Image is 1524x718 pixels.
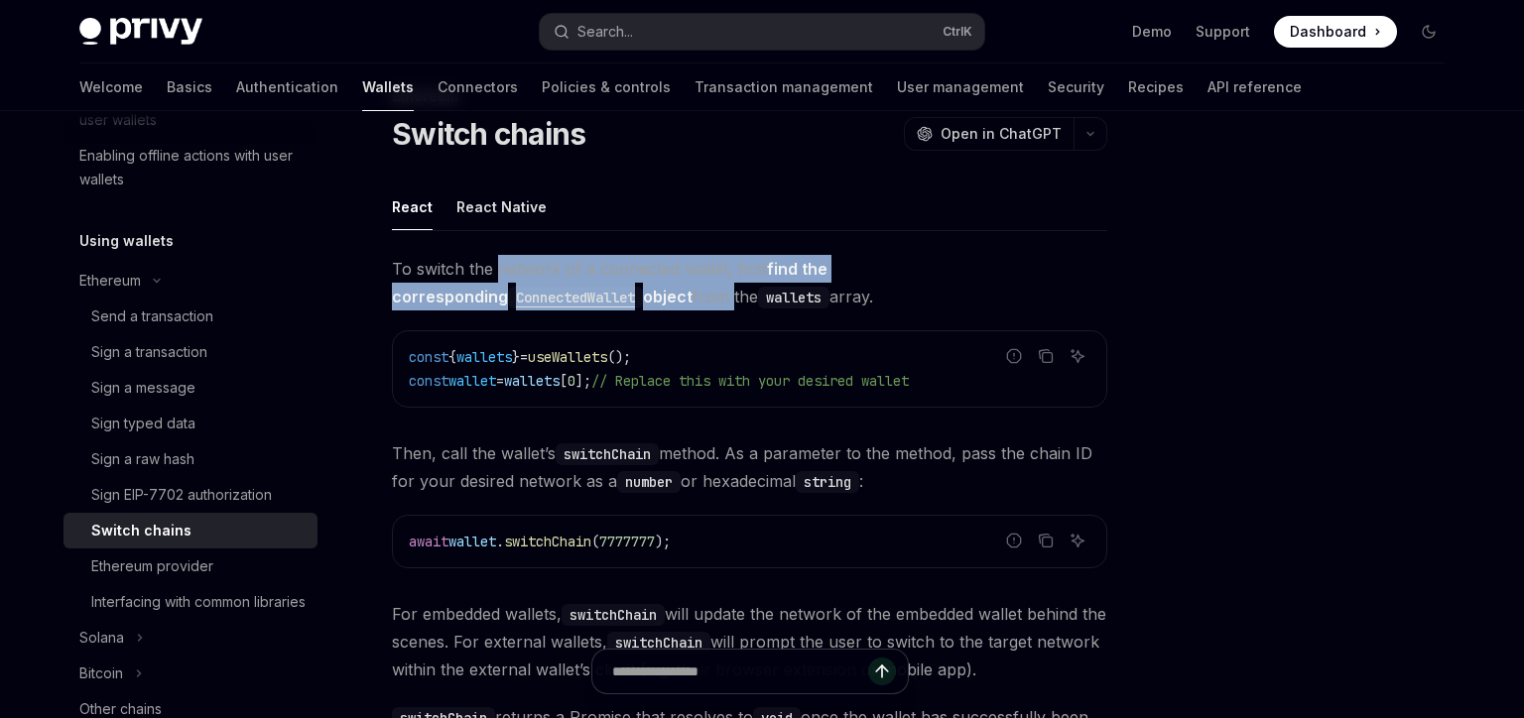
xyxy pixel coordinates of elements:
span: const [409,348,448,366]
button: Ethereum [63,263,171,299]
button: Report incorrect code [1001,528,1027,553]
button: Toggle dark mode [1413,16,1445,48]
a: Transaction management [695,63,873,111]
span: = [496,372,504,390]
span: Ctrl K [943,24,972,40]
a: Security [1048,63,1104,111]
code: ConnectedWallet [508,287,643,308]
span: 7777777 [599,533,655,550]
a: Connectors [438,63,518,111]
span: To switch the network of a connected wallet, first from the array. [392,255,1107,310]
span: = [520,348,528,366]
div: Enabling offline actions with user wallets [79,144,306,191]
span: useWallets [528,348,607,366]
span: wallet [448,533,496,550]
a: Basics [167,63,212,111]
button: Send message [868,658,896,685]
div: Solana [79,626,124,650]
input: Ask a question... [612,650,868,693]
span: switchChain [504,533,591,550]
span: wallets [504,372,560,390]
span: ( [591,533,599,550]
h1: Switch chains [392,116,585,152]
a: find the correspondingConnectedWalletobject [392,259,827,306]
button: Search...CtrlK [540,14,984,50]
a: Interfacing with common libraries [63,584,317,620]
div: Sign typed data [91,412,195,435]
code: switchChain [562,604,665,626]
code: wallets [758,287,829,308]
span: ]; [575,372,591,390]
span: { [448,348,456,366]
button: React Native [456,183,547,230]
a: Enabling offline actions with user wallets [63,138,317,197]
a: Sign typed data [63,406,317,441]
div: Send a transaction [91,304,213,328]
button: Solana [63,620,154,656]
code: switchChain [556,443,659,465]
div: Ethereum [79,269,141,293]
a: Support [1196,22,1250,42]
img: dark logo [79,18,202,46]
a: Sign a raw hash [63,441,317,477]
a: Switch chains [63,513,317,548]
span: // Replace this with your desired wallet [591,372,909,390]
span: Dashboard [1290,22,1366,42]
a: Demo [1132,22,1172,42]
div: Interfacing with common libraries [91,590,306,614]
button: Ask AI [1065,528,1090,553]
span: Then, call the wallet’s method. As a parameter to the method, pass the chain ID for your desired ... [392,439,1107,495]
a: Sign EIP-7702 authorization [63,477,317,513]
a: Sign a transaction [63,334,317,370]
a: Wallets [362,63,414,111]
span: wallets [456,348,512,366]
a: Recipes [1128,63,1184,111]
a: Send a transaction [63,299,317,334]
button: Ask AI [1065,343,1090,369]
div: Bitcoin [79,661,123,685]
button: React [392,183,433,230]
div: Switch chains [91,519,191,542]
a: Authentication [236,63,338,111]
a: User management [897,63,1024,111]
span: const [409,372,448,390]
button: Copy the contents from the code block [1033,343,1059,369]
span: ); [655,533,671,550]
div: Search... [577,20,633,44]
h5: Using wallets [79,229,174,253]
span: Open in ChatGPT [941,124,1062,144]
a: Policies & controls [542,63,671,111]
button: Open in ChatGPT [904,117,1074,151]
span: [ [560,372,568,390]
button: Copy the contents from the code block [1033,528,1059,553]
button: Bitcoin [63,656,153,691]
div: Sign a transaction [91,340,207,364]
span: (); [607,348,631,366]
span: await [409,533,448,550]
a: Dashboard [1274,16,1397,48]
div: Sign EIP-7702 authorization [91,483,272,507]
code: string [796,471,859,493]
a: Sign a message [63,370,317,406]
div: Sign a raw hash [91,447,194,471]
span: } [512,348,520,366]
code: switchChain [607,632,710,654]
a: API reference [1207,63,1302,111]
a: Welcome [79,63,143,111]
div: Sign a message [91,376,195,400]
span: wallet [448,372,496,390]
span: . [496,533,504,550]
span: 0 [568,372,575,390]
code: number [617,471,681,493]
a: Ethereum provider [63,548,317,584]
span: For embedded wallets, will update the network of the embedded wallet behind the scenes. For exter... [392,600,1107,683]
div: Ethereum provider [91,554,213,578]
button: Report incorrect code [1001,343,1027,369]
